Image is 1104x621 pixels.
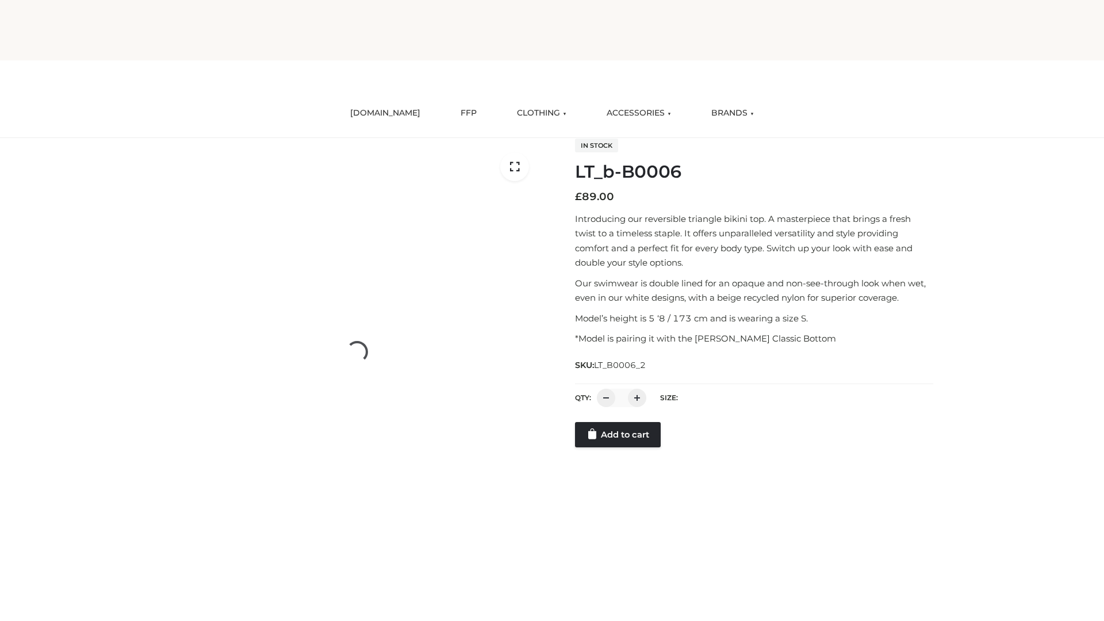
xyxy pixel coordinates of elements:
a: [DOMAIN_NAME] [342,101,429,126]
p: Our swimwear is double lined for an opaque and non-see-through look when wet, even in our white d... [575,276,933,305]
a: FFP [452,101,485,126]
a: BRANDS [703,101,762,126]
span: SKU: [575,358,647,372]
label: QTY: [575,393,591,402]
h1: LT_b-B0006 [575,162,933,182]
a: Add to cart [575,422,661,447]
a: CLOTHING [508,101,575,126]
span: £ [575,190,582,203]
span: LT_B0006_2 [594,360,646,370]
span: In stock [575,139,618,152]
p: Model’s height is 5 ‘8 / 173 cm and is wearing a size S. [575,311,933,326]
p: *Model is pairing it with the [PERSON_NAME] Classic Bottom [575,331,933,346]
bdi: 89.00 [575,190,614,203]
p: Introducing our reversible triangle bikini top. A masterpiece that brings a fresh twist to a time... [575,212,933,270]
label: Size: [660,393,678,402]
a: ACCESSORIES [598,101,680,126]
